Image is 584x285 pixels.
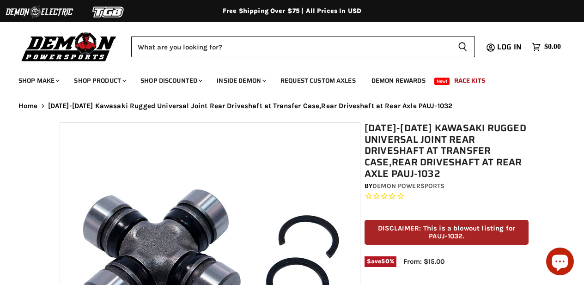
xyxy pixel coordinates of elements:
img: Demon Powersports [18,30,120,63]
p: DISCLAIMER: This is a blowout listing for PAUJ-1032. [365,220,529,245]
a: Shop Product [67,71,132,90]
span: New! [434,78,450,85]
span: From: $15.00 [403,257,444,266]
span: $0.00 [544,42,561,51]
inbox-online-store-chat: Shopify online store chat [543,248,577,278]
img: Demon Electric Logo 2 [5,3,74,21]
a: Inside Demon [210,71,272,90]
input: Search [131,36,450,57]
span: 50 [381,258,389,265]
button: Search [450,36,475,57]
h1: [DATE]-[DATE] Kawasaki Rugged Universal Joint Rear Driveshaft at Transfer Case,Rear Driveshaft at... [365,122,529,180]
a: Demon Rewards [365,71,432,90]
a: Log in [493,43,527,51]
form: Product [131,36,475,57]
a: Shop Make [12,71,65,90]
a: Home [18,102,38,110]
span: [DATE]-[DATE] Kawasaki Rugged Universal Joint Rear Driveshaft at Transfer Case,Rear Driveshaft at... [48,102,453,110]
a: Race Kits [447,71,492,90]
div: by [365,181,529,191]
img: TGB Logo 2 [74,3,143,21]
a: Demon Powersports [372,182,444,190]
a: Shop Discounted [134,71,208,90]
span: Log in [497,41,522,53]
span: Rated 0.0 out of 5 stars 0 reviews [365,192,529,201]
a: Request Custom Axles [274,71,363,90]
a: $0.00 [527,40,566,54]
ul: Main menu [12,67,559,90]
span: Save % [365,256,396,267]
